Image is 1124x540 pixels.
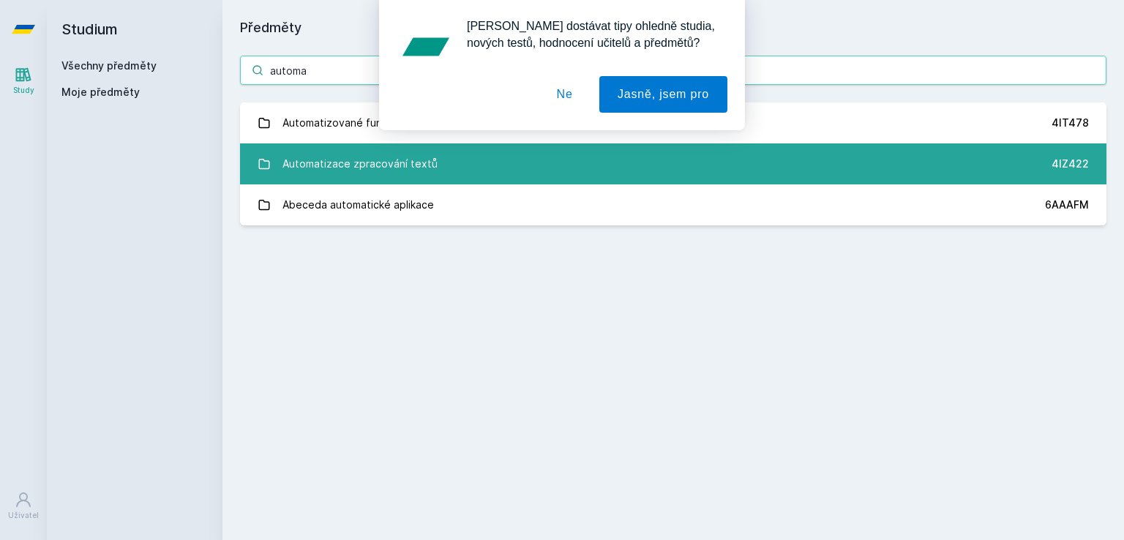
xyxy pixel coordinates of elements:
[1045,198,1089,212] div: 6AAAFM
[282,149,438,179] div: Automatizace zpracování textů
[282,190,434,220] div: Abeceda automatické aplikace
[240,143,1106,184] a: Automatizace zpracování textů 4IZ422
[240,184,1106,225] a: Abeceda automatické aplikace 6AAAFM
[599,76,727,113] button: Jasně, jsem pro
[539,76,591,113] button: Ne
[397,18,455,76] img: notification icon
[8,510,39,521] div: Uživatel
[455,18,727,51] div: [PERSON_NAME] dostávat tipy ohledně studia, nových testů, hodnocení učitelů a předmětů?
[3,484,44,528] a: Uživatel
[1052,157,1089,171] div: 4IZ422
